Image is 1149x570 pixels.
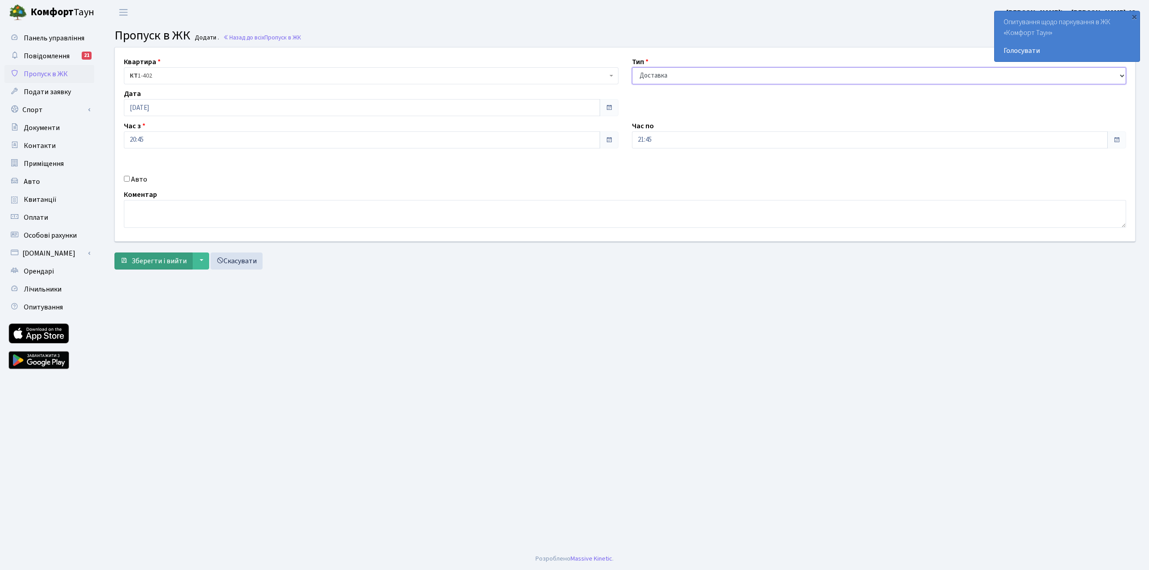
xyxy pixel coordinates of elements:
b: Комфорт [31,5,74,19]
span: Контакти [24,141,56,151]
span: Зберегти і вийти [132,256,187,266]
a: [PERSON_NAME]’єв [PERSON_NAME]. Ю. [1006,7,1138,18]
button: Зберегти і вийти [114,252,193,270]
a: Авто [4,173,94,191]
span: Приміщення [24,159,64,169]
label: Квартира [124,57,161,67]
span: Лічильники [24,284,61,294]
a: Лічильники [4,280,94,298]
span: Особові рахунки [24,231,77,240]
span: Повідомлення [24,51,70,61]
button: Переключити навігацію [112,5,135,20]
a: Контакти [4,137,94,155]
span: Опитування [24,302,63,312]
span: Орендарі [24,266,54,276]
a: Спорт [4,101,94,119]
b: КТ [130,71,138,80]
div: 21 [82,52,92,60]
span: Пропуск в ЖК [264,33,301,42]
a: Massive Kinetic [570,554,612,563]
a: Опитування [4,298,94,316]
span: Пропуск в ЖК [114,26,190,44]
div: Опитування щодо паркування в ЖК «Комфорт Таун» [995,11,1140,61]
span: <b>КТ</b>&nbsp;&nbsp;&nbsp;&nbsp;1-402 [130,71,607,80]
div: × [1130,12,1139,21]
a: Панель управління [4,29,94,47]
span: Подати заявку [24,87,71,97]
a: Повідомлення21 [4,47,94,65]
b: [PERSON_NAME]’єв [PERSON_NAME]. Ю. [1006,8,1138,17]
a: Пропуск в ЖК [4,65,94,83]
a: Назад до всіхПропуск в ЖК [223,33,301,42]
label: Дата [124,88,141,99]
a: [DOMAIN_NAME] [4,244,94,262]
a: Приміщення [4,155,94,173]
a: Оплати [4,209,94,226]
a: Голосувати [1004,45,1131,56]
div: Розроблено . [535,554,614,564]
span: Квитанції [24,195,57,205]
label: Коментар [124,189,157,200]
a: Орендарі [4,262,94,280]
label: Час з [124,121,145,131]
a: Подати заявку [4,83,94,101]
small: Додати . [193,34,219,42]
img: logo.png [9,4,27,22]
span: Документи [24,123,60,133]
label: Час по [632,121,654,131]
span: Авто [24,177,40,187]
label: Авто [131,174,147,185]
span: <b>КТ</b>&nbsp;&nbsp;&nbsp;&nbsp;1-402 [124,67,618,84]
label: Тип [632,57,649,67]
a: Квитанції [4,191,94,209]
a: Документи [4,119,94,137]
span: Пропуск в ЖК [24,69,68,79]
span: Оплати [24,213,48,222]
a: Особові рахунки [4,226,94,244]
span: Таун [31,5,94,20]
a: Скасувати [211,252,263,270]
span: Панель управління [24,33,84,43]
